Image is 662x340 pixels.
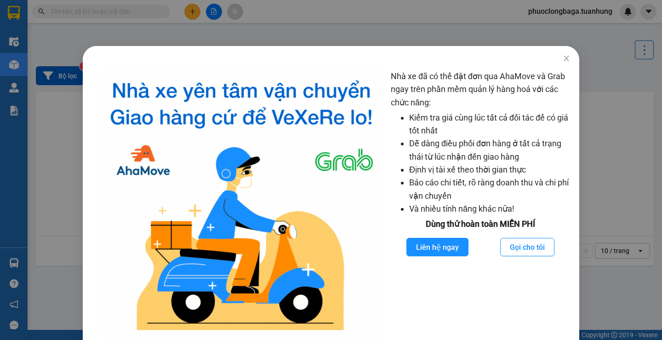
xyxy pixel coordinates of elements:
[99,70,383,338] img: logo
[500,238,554,256] button: Gọi cho tôi
[391,218,570,231] div: Dùng thử hoàn toàn MIỄN PHÍ
[406,238,468,256] button: Liên hệ ngay
[409,111,570,138] li: Kiểm tra giá cùng lúc tất cả đối tác để có giá tốt nhất
[416,242,459,253] span: Liên hệ ngay
[409,202,570,215] li: Và nhiều tính năng khác nữa!
[409,137,570,163] li: Dễ dàng điều phối đơn hàng ở tất cả trạng thái từ lúc nhận đến giao hàng
[409,176,570,202] li: Báo cáo chi tiết, rõ ràng doanh thu và chi phí vận chuyển
[409,163,570,176] li: Định vị tài xế theo thời gian thực
[391,70,570,338] div: Nhà xe đã có thể đặt đơn qua AhaMove và Grab ngay trên phần mềm quản lý hàng hoá với các chức năng:
[554,46,579,72] button: Close
[563,55,570,62] span: close
[510,242,545,253] span: Gọi cho tôi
